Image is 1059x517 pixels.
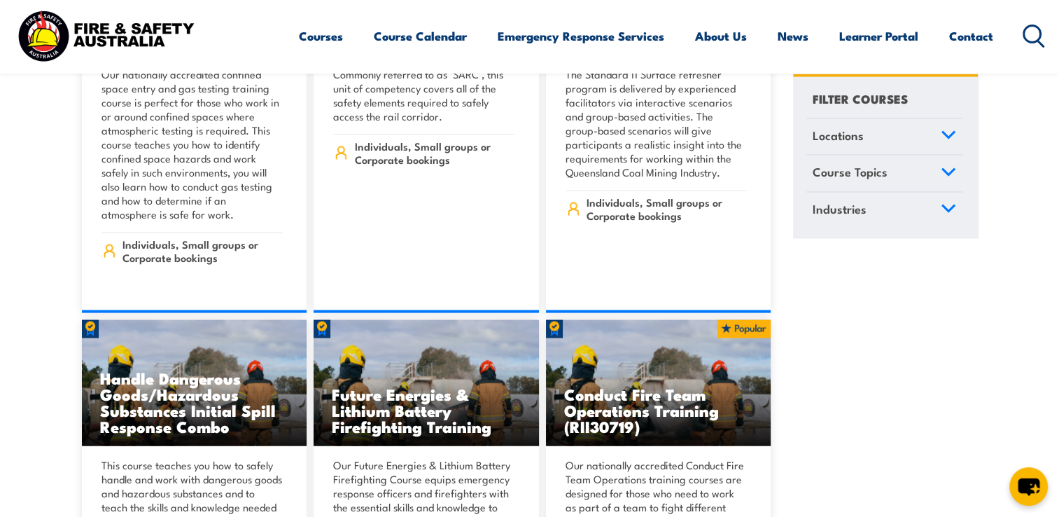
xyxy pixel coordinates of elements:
img: Fire Team Operations [82,320,307,446]
a: Locations [806,118,962,155]
img: Fire Team Operations [546,320,771,446]
span: Individuals, Small groups or Corporate bookings [122,237,283,264]
a: About Us [695,18,747,55]
a: Contact [949,18,993,55]
a: Handle Dangerous Goods/Hazardous Substances Initial Spill Response Combo [82,320,307,446]
h3: Future Energies & Lithium Battery Firefighting Training [332,386,521,434]
p: The Standard 11 Surface refresher program is delivered by experienced facilitators via interactiv... [566,67,748,179]
a: Industries [806,192,962,228]
a: News [778,18,808,55]
a: Courses [299,18,343,55]
a: Conduct Fire Team Operations Training (RII30719) [546,320,771,446]
p: Commonly referred to as 'SARC', this unit of competency covers all of the safety elements require... [333,67,515,123]
h3: Conduct Fire Team Operations Training (RII30719) [564,386,753,434]
h3: Handle Dangerous Goods/Hazardous Substances Initial Spill Response Combo [100,370,289,434]
h4: FILTER COURSES [813,88,908,107]
span: Locations [813,125,864,144]
span: Course Topics [813,163,888,181]
a: Course Topics [806,156,962,192]
a: Learner Portal [839,18,918,55]
span: Individuals, Small groups or Corporate bookings [587,195,747,222]
span: Industries [813,199,867,218]
p: Our nationally accredited confined space entry and gas testing training course is perfect for tho... [101,67,283,221]
a: Emergency Response Services [498,18,664,55]
span: Individuals, Small groups or Corporate bookings [355,139,515,166]
a: Course Calendar [374,18,467,55]
a: Future Energies & Lithium Battery Firefighting Training [314,320,539,446]
img: Fire Team Operations [314,320,539,446]
button: chat-button [1009,467,1048,506]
